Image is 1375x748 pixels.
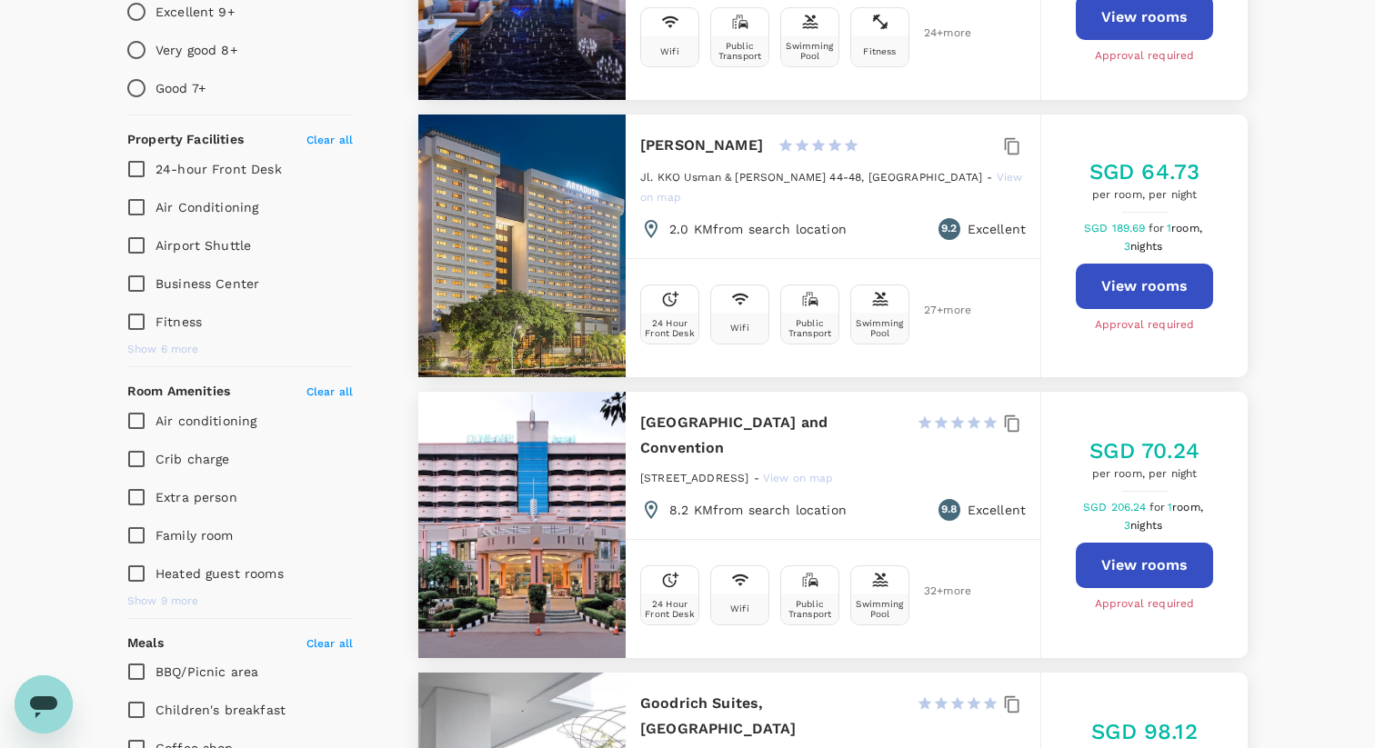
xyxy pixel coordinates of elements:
[863,46,896,56] div: Fitness
[1076,543,1213,588] button: View rooms
[924,27,951,39] span: 24 + more
[1095,595,1195,613] span: Approval required
[785,41,835,61] div: Swimming Pool
[763,472,834,484] span: View on map
[660,46,679,56] div: Wifi
[645,318,695,338] div: 24 Hour Front Desk
[1124,240,1165,253] span: 3
[306,637,353,650] span: Clear all
[127,633,164,653] h6: Meals
[669,220,847,238] p: 2.0 KM from search location
[1089,465,1199,484] span: per room, per night
[156,314,202,329] span: Fitness
[924,304,951,316] span: 27 + more
[941,220,957,238] span: 9.2
[156,162,282,176] span: 24-hour Front Desk
[127,130,244,150] h6: Property Facilities
[1124,519,1165,532] span: 3
[669,501,847,519] p: 8.2 KM from search location
[640,472,748,484] span: [STREET_ADDRESS]
[924,585,951,597] span: 32 + more
[1168,501,1206,514] span: 1
[1091,717,1197,746] h5: SGD 98.12
[730,603,749,613] div: Wifi
[156,664,258,679] span: BBQ/Picnic area
[156,452,230,466] span: Crib charge
[156,41,237,59] p: Very good 8+
[763,470,834,484] a: View on map
[640,171,982,184] span: Jl. KKO Usman & [PERSON_NAME] 44-48, [GEOGRAPHIC_DATA]
[1171,222,1202,234] span: room,
[640,691,902,742] h6: Goodrich Suites, [GEOGRAPHIC_DATA]
[306,134,353,146] span: Clear all
[645,599,695,619] div: 24 Hour Front Desk
[127,341,199,359] span: Show 6 more
[156,200,258,214] span: Air Conditioning
[754,472,763,484] span: -
[1130,240,1162,253] span: nights
[1089,436,1199,465] h5: SGD 70.24
[968,220,1026,238] p: Excellent
[1095,47,1195,65] span: Approval required
[156,528,234,543] span: Family room
[640,169,1022,204] a: View on map
[15,675,73,733] iframe: Button to launch messaging window
[1083,501,1149,514] span: SGD 206.24
[156,566,284,581] span: Heated guest rooms
[1130,519,1162,532] span: nights
[640,133,763,158] h6: [PERSON_NAME]
[1089,157,1199,186] h5: SGD 64.73
[1167,222,1205,234] span: 1
[855,318,905,338] div: Swimming Pool
[640,410,902,461] h6: [GEOGRAPHIC_DATA] and Convention
[941,501,957,519] span: 9.8
[1149,222,1167,234] span: for
[855,599,905,619] div: Swimming Pool
[156,703,286,717] span: Children's breakfast
[156,414,256,428] span: Air conditioning
[1089,186,1199,204] span: per room, per night
[1149,501,1168,514] span: for
[127,382,230,402] h6: Room Amenities
[156,3,235,21] p: Excellent 9+
[127,593,199,611] span: Show 9 more
[785,318,835,338] div: Public Transport
[968,501,1026,519] p: Excellent
[785,599,835,619] div: Public Transport
[1172,501,1203,514] span: room,
[1095,316,1195,334] span: Approval required
[156,490,237,504] span: Extra person
[987,171,996,184] span: -
[730,323,749,333] div: Wifi
[156,79,206,97] p: Good 7+
[1084,222,1149,234] span: SGD 189.69
[715,41,765,61] div: Public Transport
[1076,264,1213,309] button: View rooms
[640,171,1022,204] span: View on map
[156,238,251,253] span: Airport Shuttle
[156,276,259,291] span: Business Center
[306,385,353,398] span: Clear all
